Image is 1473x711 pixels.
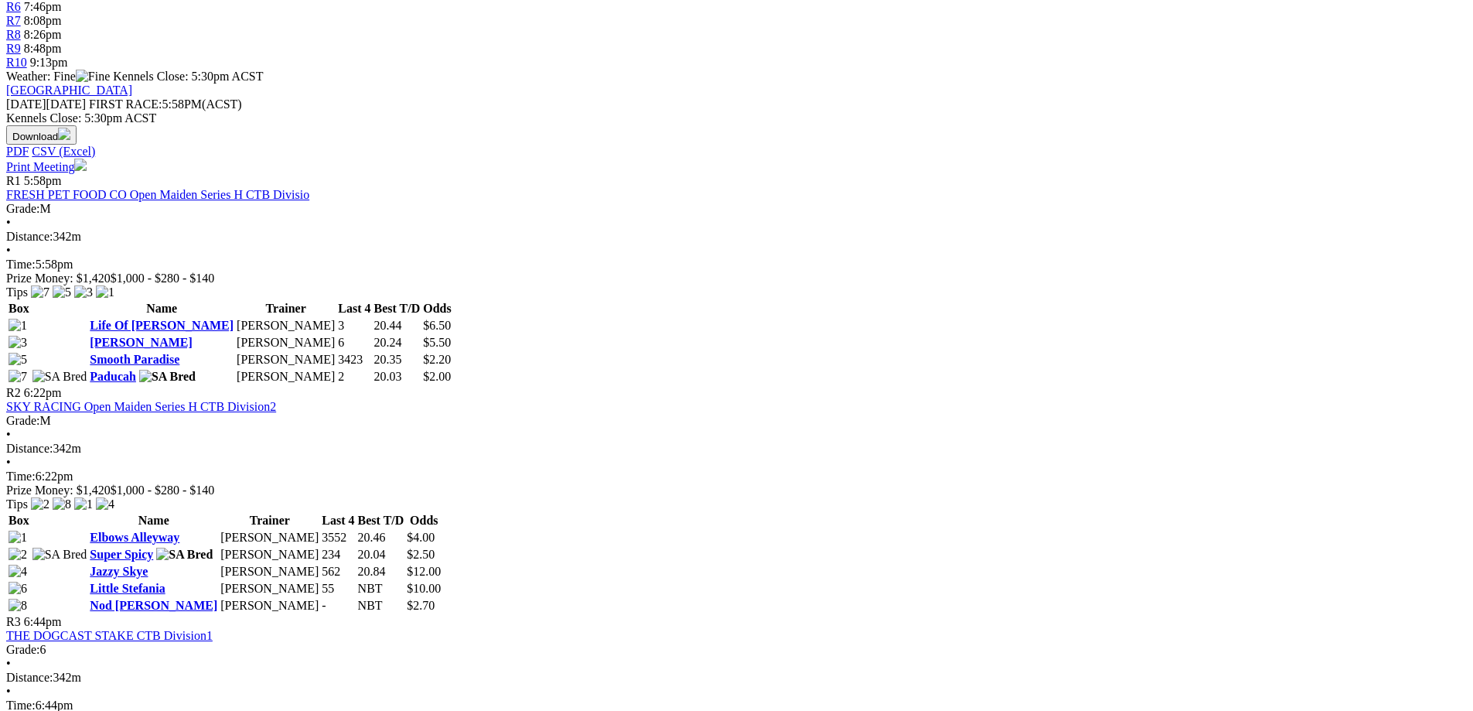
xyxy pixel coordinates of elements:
span: Grade: [6,414,40,427]
span: R2 [6,386,21,399]
td: [PERSON_NAME] [220,564,319,579]
img: download.svg [58,128,70,140]
a: THE DOGCAST STAKE CTB Division1 [6,629,213,642]
span: Box [9,514,29,527]
img: 1 [9,531,27,545]
img: SA Bred [156,548,213,562]
td: 3423 [337,352,371,367]
span: Distance: [6,230,53,243]
span: • [6,244,11,257]
th: Odds [406,513,442,528]
a: Elbows Alleyway [90,531,179,544]
img: 1 [74,497,93,511]
span: 8:08pm [24,14,62,27]
span: R3 [6,615,21,628]
span: Distance: [6,671,53,684]
div: 342m [6,230,1467,244]
span: $1,000 - $280 - $140 [111,272,215,285]
td: 20.04 [357,547,405,562]
span: Time: [6,258,36,271]
span: Time: [6,470,36,483]
span: • [6,456,11,469]
th: Name [89,301,234,316]
span: $12.00 [407,565,441,578]
td: NBT [357,581,405,596]
a: Nod [PERSON_NAME] [90,599,217,612]
a: [GEOGRAPHIC_DATA] [6,84,132,97]
a: Smooth Paradise [90,353,179,366]
td: 234 [321,547,355,562]
img: 1 [9,319,27,333]
span: • [6,657,11,670]
span: $2.70 [407,599,435,612]
span: • [6,428,11,441]
span: Weather: Fine [6,70,113,83]
img: 3 [9,336,27,350]
div: 342m [6,671,1467,685]
span: $4.00 [407,531,435,544]
td: [PERSON_NAME] [236,335,336,350]
span: Distance: [6,442,53,455]
img: printer.svg [74,159,87,171]
td: [PERSON_NAME] [220,530,319,545]
span: R8 [6,28,21,41]
a: R10 [6,56,27,69]
a: Super Spicy [90,548,153,561]
span: $10.00 [407,582,441,595]
a: Print Meeting [6,160,87,173]
span: 8:26pm [24,28,62,41]
img: 2 [9,548,27,562]
td: 20.24 [373,335,421,350]
span: FIRST RACE: [89,97,162,111]
span: 5:58PM(ACST) [89,97,242,111]
td: 3 [337,318,371,333]
img: SA Bred [32,548,87,562]
td: 20.44 [373,318,421,333]
td: 3552 [321,530,355,545]
td: 2 [337,369,371,385]
span: 8:48pm [24,42,62,55]
img: 8 [9,599,27,613]
a: PDF [6,145,29,158]
img: 4 [96,497,114,511]
span: R1 [6,174,21,187]
span: Tips [6,285,28,299]
td: [PERSON_NAME] [236,352,336,367]
div: 342m [6,442,1467,456]
span: $2.00 [423,370,451,383]
span: 5:58pm [24,174,62,187]
span: • [6,216,11,229]
div: Download [6,145,1467,159]
span: $5.50 [423,336,451,349]
a: SKY RACING Open Maiden Series H CTB Division2 [6,400,276,413]
img: 1 [96,285,114,299]
div: Prize Money: $1,420 [6,272,1467,285]
div: Kennels Close: 5:30pm ACST [6,111,1467,125]
a: CSV (Excel) [32,145,95,158]
a: Little Stefania [90,582,165,595]
img: 8 [53,497,71,511]
span: Grade: [6,202,40,215]
a: R9 [6,42,21,55]
button: Download [6,125,77,145]
img: SA Bred [139,370,196,384]
td: 20.03 [373,369,421,385]
td: 562 [321,564,355,579]
a: R7 [6,14,21,27]
span: $1,000 - $280 - $140 [111,484,215,497]
img: 6 [9,582,27,596]
span: [DATE] [6,97,46,111]
a: Paducah [90,370,136,383]
td: [PERSON_NAME] [236,369,336,385]
td: - [321,598,355,614]
div: 5:58pm [6,258,1467,272]
a: Life Of [PERSON_NAME] [90,319,234,332]
img: 3 [74,285,93,299]
td: [PERSON_NAME] [220,581,319,596]
span: Grade: [6,643,40,656]
span: 6:22pm [24,386,62,399]
th: Best T/D [357,513,405,528]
